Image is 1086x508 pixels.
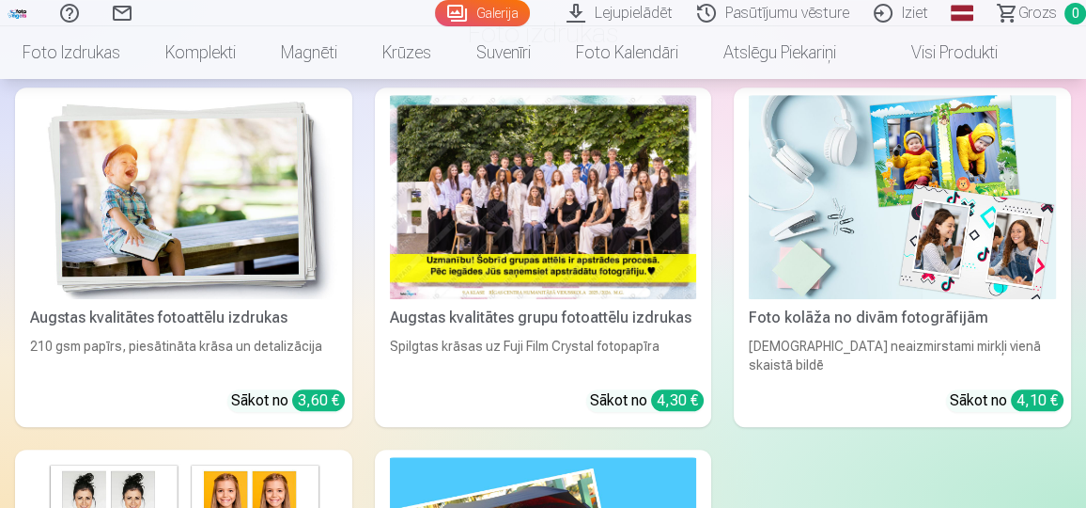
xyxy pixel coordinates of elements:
img: /fa1 [8,8,28,19]
div: 210 gsm papīrs, piesātināta krāsa un detalizācija [23,337,345,374]
div: 3,60 € [292,389,345,411]
a: Suvenīri [454,26,553,79]
div: Foto kolāža no divām fotogrāfijām [741,307,1063,329]
div: Augstas kvalitātes grupu fotoattēlu izdrukas [382,307,705,329]
img: Augstas kvalitātes fotoattēlu izdrukas [30,95,337,300]
span: 0 [1064,3,1086,24]
div: Sākot no [231,389,345,412]
a: Foto kalendāri [553,26,701,79]
a: Augstas kvalitātes fotoattēlu izdrukasAugstas kvalitātes fotoattēlu izdrukas210 gsm papīrs, piesā... [15,87,352,428]
span: Grozs [1018,2,1057,24]
a: Krūzes [360,26,454,79]
a: Foto kolāža no divām fotogrāfijāmFoto kolāža no divām fotogrāfijām[DEMOGRAPHIC_DATA] neaizmirstam... [734,87,1071,428]
div: [DEMOGRAPHIC_DATA] neaizmirstami mirkļi vienā skaistā bildē [741,337,1063,374]
div: Sākot no [950,389,1063,412]
a: Visi produkti [859,26,1020,79]
div: 4,10 € [1011,389,1063,411]
div: Augstas kvalitātes fotoattēlu izdrukas [23,307,345,329]
div: 4,30 € [651,389,704,411]
a: Komplekti [143,26,258,79]
a: Augstas kvalitātes grupu fotoattēlu izdrukasSpilgtas krāsas uz Fuji Film Crystal fotopapīraSākot ... [375,87,712,428]
div: Sākot no [590,389,704,412]
a: Atslēgu piekariņi [701,26,859,79]
img: Foto kolāža no divām fotogrāfijām [749,95,1056,300]
div: Spilgtas krāsas uz Fuji Film Crystal fotopapīra [382,337,705,374]
a: Magnēti [258,26,360,79]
